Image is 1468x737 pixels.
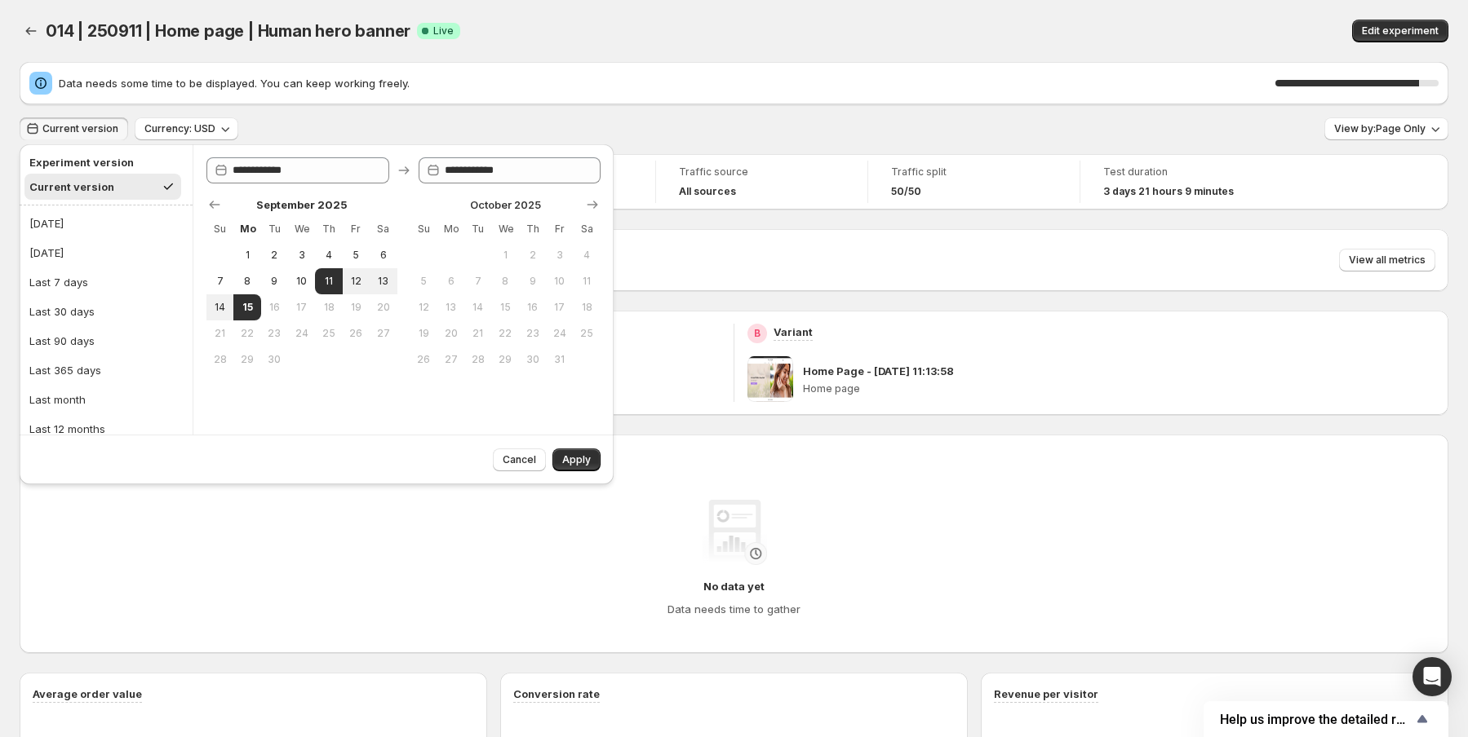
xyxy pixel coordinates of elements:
[574,320,601,346] button: Saturday October 25 2025
[464,320,491,346] button: Tuesday October 21 2025
[471,353,485,366] span: 28
[233,294,260,320] button: End of range Today Monday September 15 2025
[417,301,431,314] span: 12
[747,356,793,402] img: Home Page - Aug 7, 11:13:58
[29,245,64,261] div: [DATE]
[1413,657,1452,696] div: Open Intercom Messenger
[240,249,254,262] span: 1
[24,357,188,383] button: Last 365 days
[526,301,539,314] span: 16
[499,275,512,288] span: 8
[288,320,315,346] button: Wednesday September 24 2025
[1362,24,1439,38] span: Edit experiment
[994,686,1098,702] h3: Revenue per visitor
[417,275,431,288] span: 5
[471,223,485,236] span: Tu
[526,327,539,340] span: 23
[417,353,431,366] span: 26
[315,320,342,346] button: Thursday September 25 2025
[444,223,458,236] span: Mo
[526,353,539,366] span: 30
[206,294,233,320] button: Sunday September 14 2025
[1103,185,1234,198] span: 3 days 21 hours 9 minutes
[574,242,601,268] button: Saturday October 4 2025
[376,223,390,236] span: Sa
[1103,165,1270,179] span: Test duration
[213,275,227,288] span: 7
[546,320,573,346] button: Friday October 24 2025
[703,578,765,594] h4: No data yet
[349,249,363,262] span: 5
[33,448,1435,464] h2: Performance over time
[444,327,458,340] span: 20
[546,242,573,268] button: Friday October 3 2025
[29,179,114,195] div: Current version
[370,216,397,242] th: Saturday
[471,301,485,314] span: 14
[315,242,342,268] button: Thursday September 4 2025
[24,210,188,236] button: [DATE]
[552,249,566,262] span: 3
[315,216,342,242] th: Thursday
[240,301,254,314] span: 15
[240,223,254,236] span: Mo
[20,20,42,42] button: Back
[213,327,227,340] span: 21
[526,275,539,288] span: 9
[268,327,282,340] span: 23
[213,223,227,236] span: Su
[24,240,188,266] button: [DATE]
[546,268,573,294] button: Friday October 10 2025
[29,303,95,320] div: Last 30 days
[240,275,254,288] span: 8
[295,249,308,262] span: 3
[144,122,215,135] span: Currency: USD
[437,320,464,346] button: Monday October 20 2025
[679,165,845,179] span: Traffic source
[288,216,315,242] th: Wednesday
[1103,164,1270,200] a: Test duration3 days 21 hours 9 minutes
[295,301,308,314] span: 17
[343,268,370,294] button: Friday September 12 2025
[24,328,188,354] button: Last 90 days
[437,216,464,242] th: Monday
[261,294,288,320] button: Tuesday September 16 2025
[679,164,845,200] a: Traffic sourceAll sources
[29,154,176,170] h2: Experiment version
[574,294,601,320] button: Saturday October 18 2025
[891,185,921,198] span: 50/50
[1349,254,1426,267] span: View all metrics
[370,242,397,268] button: Saturday September 6 2025
[580,249,594,262] span: 4
[20,117,128,140] button: Current version
[499,327,512,340] span: 22
[552,448,601,471] button: Apply
[492,346,519,373] button: Wednesday October 29 2025
[213,301,227,314] span: 14
[233,346,260,373] button: Monday September 29 2025
[499,249,512,262] span: 1
[213,353,227,366] span: 28
[322,327,335,340] span: 25
[315,268,342,294] button: Start of range Thursday September 11 2025
[499,353,512,366] span: 29
[203,193,226,216] button: Show previous month, August 2025
[492,294,519,320] button: Wednesday October 15 2025
[580,223,594,236] span: Sa
[519,268,546,294] button: Thursday October 9 2025
[667,601,801,617] h4: Data needs time to gather
[410,320,437,346] button: Sunday October 19 2025
[1339,249,1435,271] button: View all metrics
[206,268,233,294] button: Sunday September 7 2025
[288,294,315,320] button: Wednesday September 17 2025
[464,294,491,320] button: Tuesday October 14 2025
[1324,117,1448,140] button: View by:Page Only
[492,242,519,268] button: Wednesday October 1 2025
[552,353,566,366] span: 31
[492,268,519,294] button: Wednesday October 8 2025
[1220,712,1413,727] span: Help us improve the detailed report for A/B campaigns
[349,327,363,340] span: 26
[552,275,566,288] span: 10
[417,223,431,236] span: Su
[343,320,370,346] button: Friday September 26 2025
